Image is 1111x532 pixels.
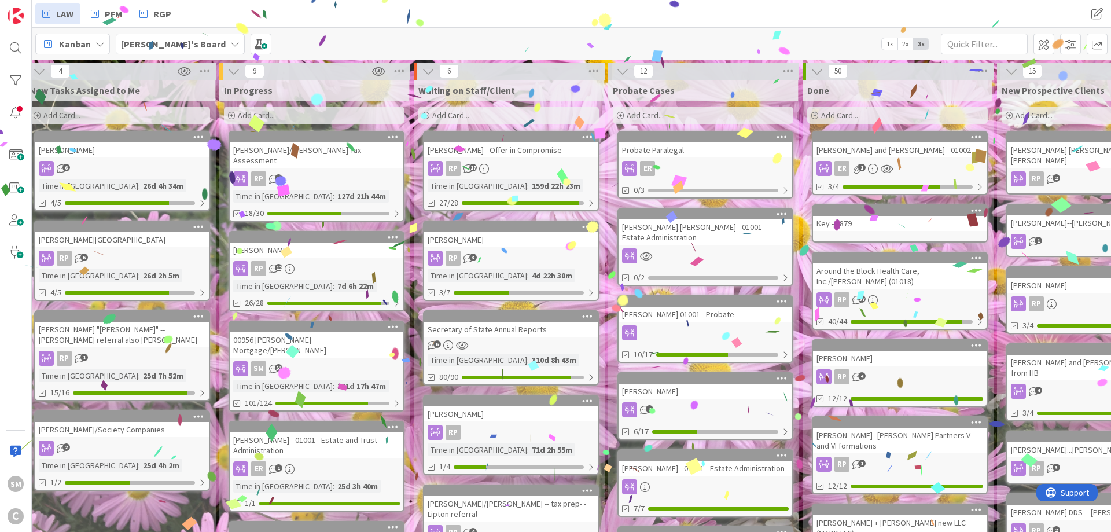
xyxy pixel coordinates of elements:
div: Secretary of State Annual Reports [424,322,598,337]
div: [PERSON_NAME].[PERSON_NAME] - 01001 - Estate Administration [619,209,792,245]
span: 3/4 [1022,320,1033,332]
div: Secretary of State Annual Reports [424,311,598,337]
div: [PERSON_NAME] - Offer in Compromise [424,142,598,157]
div: 310d 8h 43m [529,354,579,366]
span: 1 [1035,237,1042,244]
div: [PERSON_NAME]/Society Companies [35,422,209,437]
span: : [138,179,140,192]
div: RP [1029,296,1044,311]
div: [PERSON_NAME]--[PERSON_NAME] Partners V and VI formations [813,417,987,453]
div: Time in [GEOGRAPHIC_DATA] [39,179,138,192]
div: 25d 4h 2m [140,459,182,472]
div: [PERSON_NAME]/[PERSON_NAME] -- tax prep- - Lipton referral [424,486,598,522]
div: RP [446,161,461,176]
div: [PERSON_NAME] - Offer in Compromise [424,132,598,157]
div: 26d 4h 34m [140,179,186,192]
div: [PERSON_NAME] - 01001 - Estate Administration [619,450,792,476]
span: 2x [897,38,913,50]
div: [PERSON_NAME] [424,396,598,421]
div: [PERSON_NAME]/[PERSON_NAME] -- tax prep- - Lipton referral [424,496,598,522]
div: [PERSON_NAME] - 01001 - Estate Administration [619,461,792,476]
span: 12/12 [828,392,847,405]
span: New Tasks Assigned to Me [30,85,140,96]
div: RP [57,251,72,266]
span: 6 [433,340,441,348]
div: [PERSON_NAME] [230,243,403,258]
span: 51 [275,364,282,372]
div: 7d 6h 22m [334,280,377,292]
span: Add Card... [238,110,275,120]
span: : [138,369,140,382]
span: Waiting on Staff/Client [418,85,515,96]
div: [PERSON_NAME].[PERSON_NAME] - 01001 - Estate Administration [619,219,792,245]
span: PFM [105,7,122,21]
div: RP [35,351,209,366]
div: RP [813,457,987,472]
span: 1/1 [245,497,256,509]
div: RP [251,171,266,186]
div: [PERSON_NAME] 01001 - Probate [619,307,792,322]
div: ER [230,461,403,476]
span: 2 [1053,174,1060,182]
div: [PERSON_NAME][GEOGRAPHIC_DATA] [35,232,209,247]
div: RP [1029,171,1044,186]
div: RP [424,251,598,266]
span: LAW [56,7,73,21]
div: [PERSON_NAME] [813,351,987,366]
div: SM [8,476,24,492]
div: Time in [GEOGRAPHIC_DATA] [233,190,333,203]
div: [PERSON_NAME]/[PERSON_NAME] Tax Assessment [230,132,403,168]
span: 0/2 [634,271,645,284]
div: Probate Paralegal [619,142,792,157]
div: [PERSON_NAME] [35,142,209,157]
span: 6 [439,64,459,78]
div: Time in [GEOGRAPHIC_DATA] [428,179,527,192]
span: 3/4 [828,181,839,193]
div: [PERSON_NAME] - 01001 - Estate and Trust Administration [230,422,403,458]
div: Key - 8879 [813,216,987,231]
div: [PERSON_NAME] [619,373,792,399]
div: [PERSON_NAME] [230,232,403,258]
div: [PERSON_NAME] 01001 - Probate [619,296,792,322]
div: RP [1029,461,1044,476]
div: [PERSON_NAME]--[PERSON_NAME] Partners V and VI formations [813,428,987,453]
div: Time in [GEOGRAPHIC_DATA] [233,480,333,493]
div: Time in [GEOGRAPHIC_DATA] [428,443,527,456]
div: RP [35,251,209,266]
div: Time in [GEOGRAPHIC_DATA] [233,280,333,292]
span: 1 [858,164,866,171]
div: ER [640,161,655,176]
div: 00956 [PERSON_NAME] Mortgage/[PERSON_NAME] [230,322,403,358]
span: 4 [858,372,866,380]
span: : [138,269,140,282]
div: [PERSON_NAME] "[PERSON_NAME]" -- [PERSON_NAME] referral also [PERSON_NAME] [35,311,209,347]
div: Time in [GEOGRAPHIC_DATA] [428,269,527,282]
span: Add Card... [1016,110,1053,120]
span: 9 [245,64,264,78]
div: [PERSON_NAME] [424,232,598,247]
div: RP [424,161,598,176]
div: 159d 22h 23m [529,179,583,192]
a: RGP [133,3,178,24]
div: RP [446,425,461,440]
span: : [527,179,529,192]
span: 1/4 [439,461,450,473]
span: : [333,480,334,493]
div: SM [230,361,403,376]
div: [PERSON_NAME] "[PERSON_NAME]" -- [PERSON_NAME] referral also [PERSON_NAME] [35,322,209,347]
div: [PERSON_NAME]/Society Companies [35,412,209,437]
span: : [333,190,334,203]
div: ER [619,161,792,176]
span: : [527,443,529,456]
span: 40/44 [828,315,847,328]
div: [PERSON_NAME][GEOGRAPHIC_DATA] [35,222,209,247]
div: [PERSON_NAME] and [PERSON_NAME] - 01002 [813,132,987,157]
input: Quick Filter... [941,34,1028,54]
span: 1/2 [50,476,61,489]
span: 15 [1022,64,1042,78]
div: RP [57,351,72,366]
div: [PERSON_NAME] and [PERSON_NAME] - 01002 [813,142,987,157]
span: In Progress [224,85,273,96]
span: 50 [828,64,848,78]
div: RP [230,261,403,276]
